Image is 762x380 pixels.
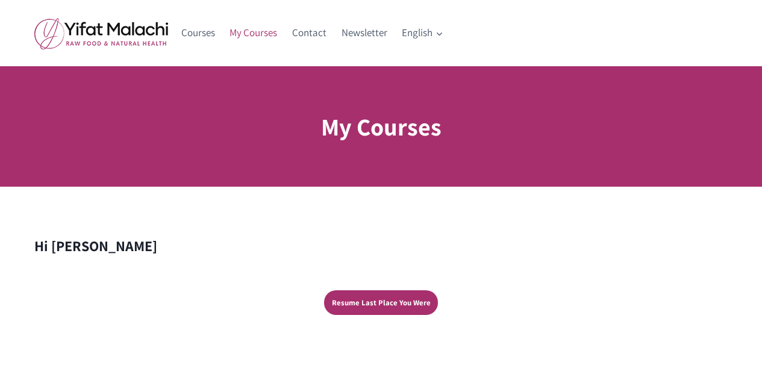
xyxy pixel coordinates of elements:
a: Newsletter [334,19,395,48]
a: Resume Last Place You Were [324,290,439,315]
h3: Hi [PERSON_NAME] [34,235,728,257]
nav: Primary [174,19,451,48]
a: Contact [285,19,334,48]
span: English [402,25,443,41]
a: My Courses [222,19,285,48]
a: English [395,19,451,48]
h1: My Courses [321,108,442,145]
img: yifat_logo41_en.png [34,17,168,49]
a: Courses [174,19,223,48]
